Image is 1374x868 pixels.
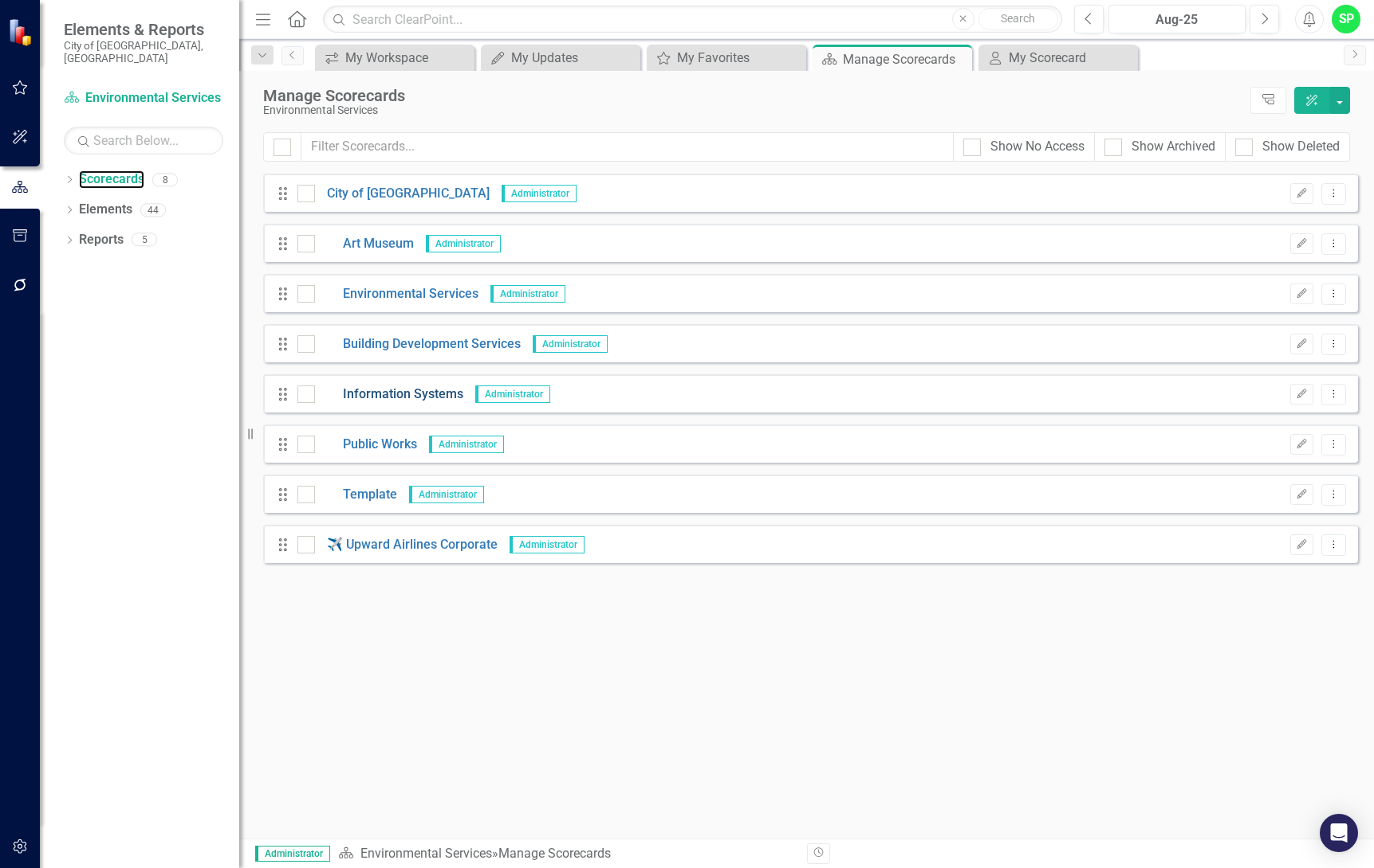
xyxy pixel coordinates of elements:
div: 5 [132,233,157,247]
span: Elements & Reports [64,20,223,39]
a: ✈️ Upward Airlines Corporate [315,536,498,554]
a: Environmental Services [64,89,223,108]
span: Administrator [533,335,608,353]
a: City of [GEOGRAPHIC_DATA] [315,185,490,203]
small: City of [GEOGRAPHIC_DATA], [GEOGRAPHIC_DATA] [64,39,223,65]
input: Search ClearPoint... [323,6,1062,33]
div: My Workspace [345,48,470,68]
a: My Workspace [319,48,470,68]
button: Search [978,8,1058,30]
a: Elements [79,201,132,219]
input: Filter Scorecards... [301,132,954,162]
span: Administrator [475,385,550,403]
div: Show Archived [1132,138,1215,156]
button: Aug-25 [1108,5,1246,33]
div: Manage Scorecards [843,49,968,69]
span: Administrator [490,285,565,303]
a: My Updates [485,48,636,68]
img: ClearPoint Strategy [8,18,36,45]
div: Manage Scorecards [263,87,1242,104]
div: » Manage Scorecards [338,845,795,863]
input: Search Below... [64,127,223,154]
div: My Favorites [677,48,802,68]
span: Administrator [255,846,330,862]
a: Scorecards [79,170,144,189]
button: SP [1332,5,1360,33]
a: Template [315,486,397,504]
a: Public Works [315,436,417,454]
div: Show No Access [990,138,1085,156]
a: Environmental Services [315,285,478,303]
span: Administrator [429,436,504,453]
span: Search [1001,12,1035,25]
span: Administrator [510,536,585,553]
div: Open Intercom Messenger [1320,814,1358,852]
div: Aug-25 [1114,10,1240,29]
div: 44 [140,203,166,217]
a: Reports [79,231,124,249]
a: My Favorites [651,48,802,68]
span: Administrator [426,235,501,252]
a: Art Museum [315,235,414,253]
a: Environmental Services [360,846,492,861]
div: 8 [152,173,178,186]
span: Administrator [409,486,484,503]
div: Environmental Services [263,104,1242,116]
div: My Scorecard [1009,48,1134,68]
a: Information Systems [315,385,463,404]
span: Administrator [502,185,577,202]
div: Show Deleted [1262,138,1340,156]
div: My Updates [511,48,636,68]
a: My Scorecard [982,48,1134,68]
a: Building Development Services [315,335,521,354]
